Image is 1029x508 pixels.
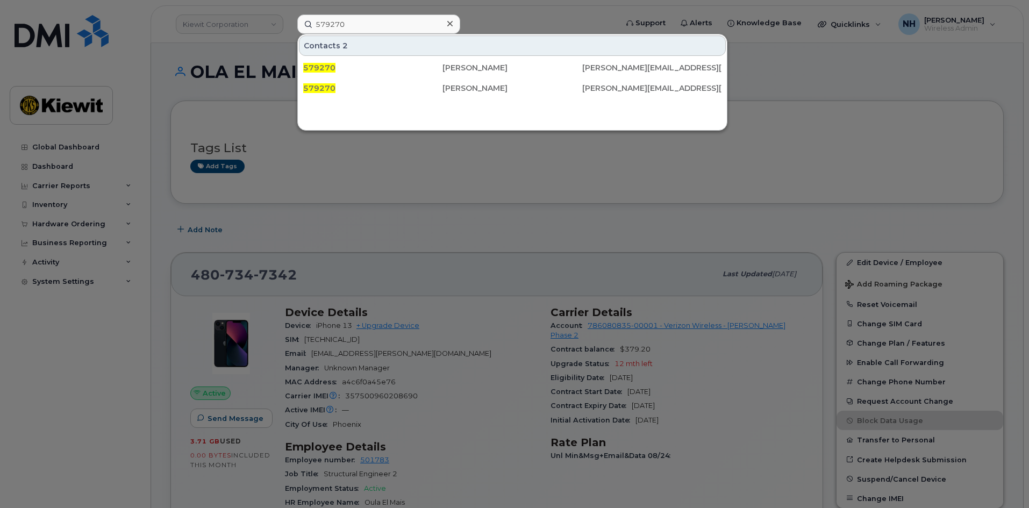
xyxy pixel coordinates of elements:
div: [PERSON_NAME] [442,83,582,94]
div: [PERSON_NAME][EMAIL_ADDRESS][DOMAIN_NAME] [582,62,721,73]
div: Contacts [299,35,726,56]
iframe: Messenger Launcher [982,461,1021,500]
div: [PERSON_NAME][EMAIL_ADDRESS][DOMAIN_NAME] [582,83,721,94]
span: 2 [342,40,348,51]
span: 579270 [303,63,335,73]
a: 579270[PERSON_NAME][PERSON_NAME][EMAIL_ADDRESS][DOMAIN_NAME] [299,78,726,98]
div: [PERSON_NAME] [442,62,582,73]
a: 579270[PERSON_NAME][PERSON_NAME][EMAIL_ADDRESS][DOMAIN_NAME] [299,58,726,77]
span: 579270 [303,83,335,93]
